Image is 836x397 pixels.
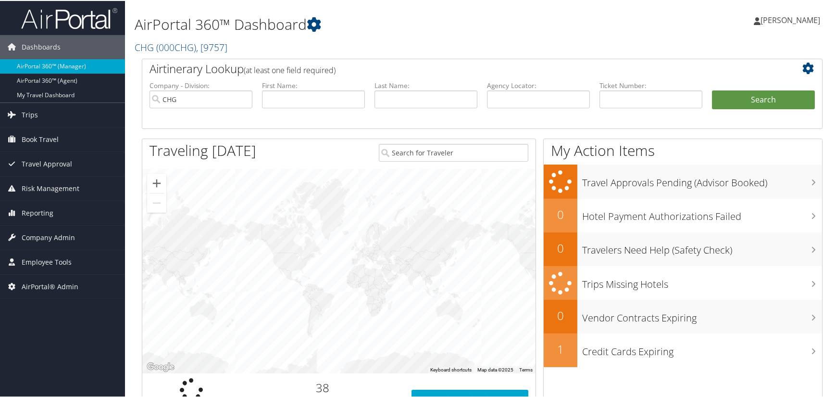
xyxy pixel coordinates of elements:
span: Reporting [22,200,53,224]
h1: AirPortal 360™ Dashboard [135,13,598,34]
h3: Trips Missing Hotels [582,272,822,290]
img: airportal-logo.png [21,6,117,29]
a: Terms (opens in new tab) [519,366,533,371]
h2: Airtinerary Lookup [150,60,758,76]
button: Zoom in [147,173,166,192]
h3: Credit Cards Expiring [582,339,822,358]
span: [PERSON_NAME] [761,14,820,25]
h2: 0 [544,239,577,256]
span: (at least one field required) [244,64,336,75]
h3: Travel Approvals Pending (Advisor Booked) [582,170,822,189]
label: Ticket Number: [599,80,702,90]
label: Agency Locator: [487,80,590,90]
a: 0Hotel Payment Authorizations Failed [544,198,822,231]
input: Search for Traveler [379,143,528,161]
a: Travel Approvals Pending (Advisor Booked) [544,164,822,198]
button: Zoom out [147,192,166,212]
span: Travel Approval [22,151,72,175]
span: Map data ©2025 [477,366,513,371]
button: Search [712,90,815,109]
h2: 38 [248,379,397,395]
a: Open this area in Google Maps (opens a new window) [145,360,176,372]
h3: Travelers Need Help (Safety Check) [582,238,822,256]
span: Employee Tools [22,249,72,273]
h1: Traveling [DATE] [150,140,256,160]
a: Trips Missing Hotels [544,265,822,299]
a: 1Credit Cards Expiring [544,333,822,366]
a: 0Vendor Contracts Expiring [544,299,822,333]
h2: 1 [544,340,577,357]
span: , [ 9757 ] [196,40,227,53]
img: Google [145,360,176,372]
h1: My Action Items [544,140,822,160]
span: Company Admin [22,225,75,249]
label: Company - Division: [150,80,252,90]
h3: Hotel Payment Authorizations Failed [582,204,822,222]
a: CHG [135,40,227,53]
span: Dashboards [22,34,61,58]
span: Book Travel [22,127,59,151]
h2: 0 [544,205,577,222]
span: AirPortal® Admin [22,274,78,298]
h3: Vendor Contracts Expiring [582,306,822,324]
span: Trips [22,102,38,126]
a: [PERSON_NAME] [754,5,830,34]
label: Last Name: [374,80,477,90]
span: ( 000CHG ) [156,40,196,53]
a: 0Travelers Need Help (Safety Check) [544,231,822,265]
button: Keyboard shortcuts [430,366,472,372]
h2: 0 [544,307,577,323]
span: Risk Management [22,176,79,200]
label: First Name: [262,80,365,90]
